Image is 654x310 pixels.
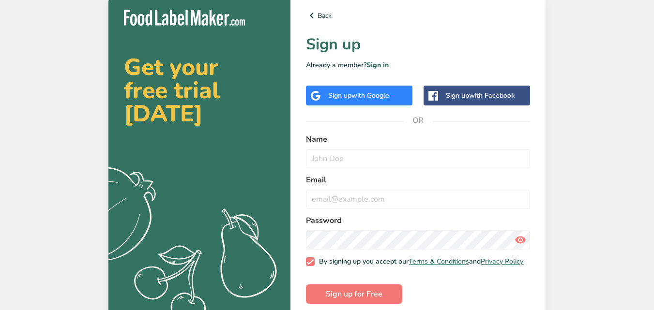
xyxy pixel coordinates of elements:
a: Sign in [366,60,389,70]
a: Privacy Policy [481,257,523,266]
span: OR [404,106,433,135]
label: Name [306,133,530,145]
div: Sign up [446,90,515,101]
input: John Doe [306,149,530,168]
a: Back [306,10,530,21]
label: Password [306,215,530,226]
span: By signing up you accept our and [315,257,524,266]
p: Already a member? [306,60,530,70]
span: with Facebook [469,91,515,100]
h2: Get your free trial [DATE] [124,56,275,125]
input: email@example.com [306,190,530,209]
img: Food Label Maker [124,10,245,26]
div: Sign up [328,90,389,101]
span: with Google [351,91,389,100]
a: Terms & Conditions [409,257,469,266]
button: Sign up for Free [306,284,402,304]
label: Email [306,174,530,186]
h1: Sign up [306,33,530,56]
span: Sign up for Free [326,288,382,300]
